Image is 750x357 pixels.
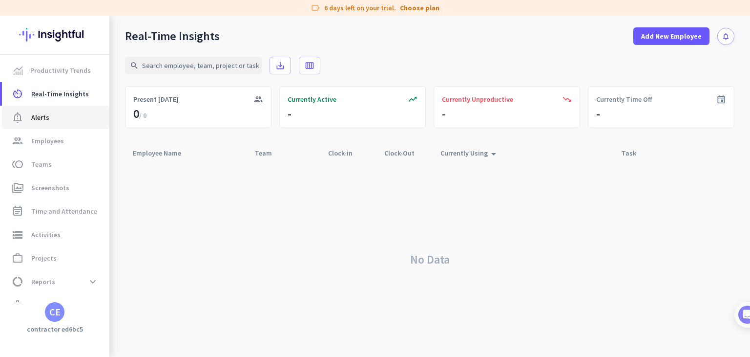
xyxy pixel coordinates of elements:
i: work_outline [12,252,23,264]
i: notifications [722,32,730,41]
img: Insightful logo [19,16,90,54]
span: Projects [31,252,57,264]
i: group [253,94,263,104]
span: Currently Active [288,94,336,104]
button: save_alt [270,57,291,74]
i: arrow_drop_up [488,148,500,160]
a: notification_importantAlerts [2,106,109,129]
i: label [311,3,320,13]
span: Add New Employee [641,31,702,41]
span: Employees [31,135,64,147]
span: Present [DATE] [133,94,179,104]
div: 0 [133,106,146,122]
span: Activities [31,229,61,241]
button: calendar_view_week [299,57,320,74]
a: tollTeams [2,153,109,176]
i: data_usage [12,276,23,288]
i: storage [12,229,23,241]
i: trending_up [408,94,417,104]
i: save_alt [275,61,285,70]
a: data_usageReportsexpand_more [2,270,109,293]
div: Currently Using [440,146,500,160]
div: No Data [125,162,734,357]
i: trending_down [562,94,572,104]
a: menu-itemProductivity Trends [2,59,109,82]
button: notifications [717,28,734,45]
div: - [288,106,292,122]
span: Settings [31,299,58,311]
a: perm_mediaScreenshots [2,176,109,200]
i: perm_media [12,182,23,194]
button: expand_more [84,273,102,290]
div: Employee Name [133,146,193,160]
a: av_timerReal-Time Insights [2,82,109,106]
span: Real-Time Insights [31,88,89,100]
i: group [12,135,23,147]
div: CE [49,307,61,317]
input: Search employee, team, project or task [125,57,262,74]
img: menu-item [14,66,22,75]
i: settings [12,299,23,311]
span: Currently Time Off [596,94,652,104]
div: Team [255,146,284,160]
div: Task [622,146,648,160]
i: notification_important [12,112,23,123]
i: av_timer [12,88,23,100]
span: Time and Attendance [31,205,97,217]
i: event [716,94,726,104]
span: Productivity Trends [30,65,91,76]
span: / 0 [139,111,146,120]
span: Teams [31,158,52,170]
span: Alerts [31,112,49,123]
div: - [596,106,600,122]
span: Screenshots [31,182,69,194]
a: work_outlineProjects [2,246,109,270]
a: event_noteTime and Attendance [2,200,109,223]
a: groupEmployees [2,129,109,153]
button: Add New Employee [633,27,709,45]
i: search [130,61,139,70]
a: Choose plan [400,3,439,13]
div: Real-Time Insights [125,29,220,44]
span: Reports [31,276,55,288]
span: Currently Unproductive [442,94,513,104]
i: event_note [12,205,23,217]
a: storageActivities [2,223,109,246]
div: Clock-in [328,146,364,160]
i: toll [12,158,23,170]
a: settingsSettings [2,293,109,317]
div: - [442,106,446,122]
div: Clock-Out [384,146,426,160]
i: calendar_view_week [305,61,314,70]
